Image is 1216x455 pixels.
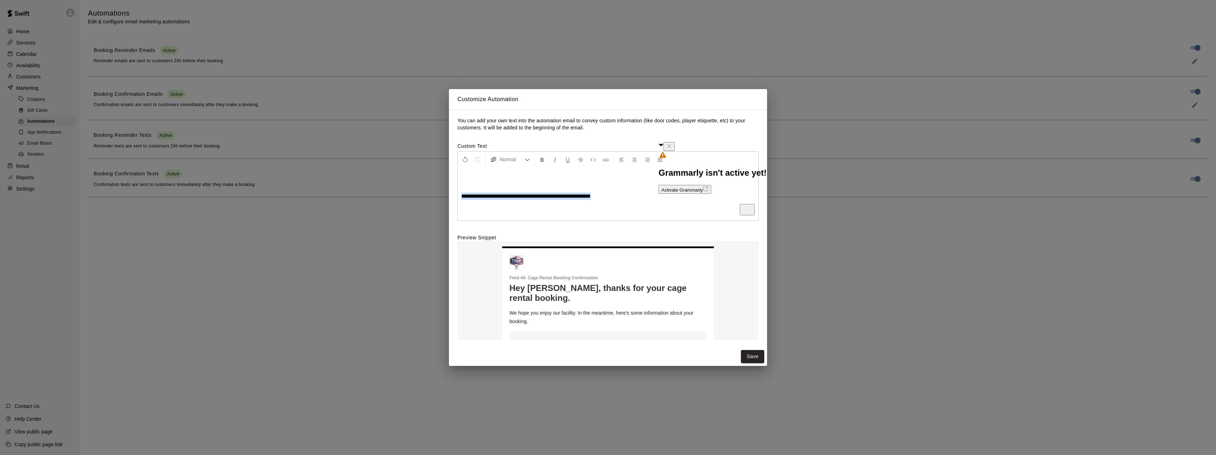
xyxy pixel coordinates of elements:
[600,153,612,166] button: Insert Link
[500,156,525,163] span: Normal
[509,309,707,326] p: We hope you enjoy our facility. In the meantime, here's some information about your booking.
[487,153,533,166] button: Formatting Options
[457,142,759,150] label: Custom Text
[587,153,599,166] button: Insert Code
[449,89,767,110] h2: Customize Automation
[616,153,628,166] button: Left Align
[459,153,471,166] button: Undo
[457,117,759,131] p: You can add your own text into the automation email to convey custom information (like door codes...
[549,153,561,166] button: Format Italics
[741,350,764,363] button: Save
[509,283,707,303] h1: Hey [PERSON_NAME], thanks for your cage rental booking.
[654,153,666,166] button: Justify Align
[509,255,524,269] img: Field 44
[509,275,707,281] p: Field 44 : Cage Rental Booking Confirmation
[629,153,641,166] button: Center Align
[574,153,586,166] button: Format Strikethrough
[562,153,574,166] button: Format Underline
[472,153,484,166] button: Redo
[536,153,548,166] button: Format Bold
[458,168,758,221] div: To enrich screen reader interactions, please activate Accessibility in Grammarly extension settings
[457,234,759,241] label: Preview Snippet
[641,153,653,166] button: Right Align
